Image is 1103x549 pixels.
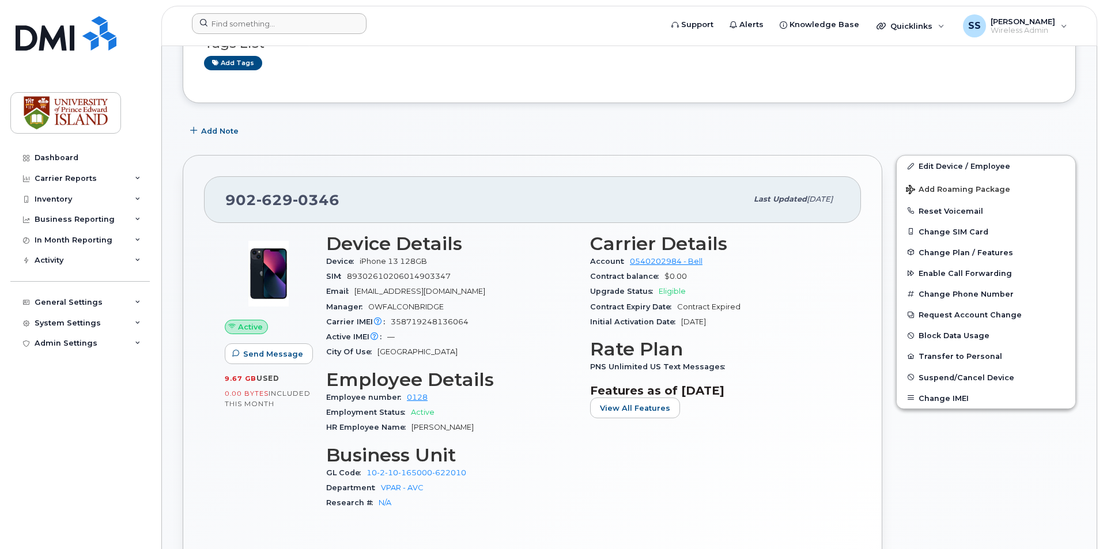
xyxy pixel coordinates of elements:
span: [GEOGRAPHIC_DATA] [377,347,458,356]
span: SS [968,19,981,33]
a: Edit Device / Employee [897,156,1075,176]
span: included this month [225,389,311,408]
button: Add Roaming Package [897,177,1075,200]
span: City Of Use [326,347,377,356]
a: Knowledge Base [772,13,867,36]
span: Add Roaming Package [906,185,1010,196]
span: [DATE] [807,195,833,203]
a: N/A [379,498,391,507]
span: Active [238,321,263,332]
span: Contract balance [590,272,664,281]
span: Initial Activation Date [590,317,681,326]
a: 0128 [407,393,428,402]
span: Employee number [326,393,407,402]
span: Device [326,257,360,266]
span: Change Plan / Features [919,248,1013,256]
span: Department [326,483,381,492]
span: Carrier IMEI [326,317,391,326]
h3: Employee Details [326,369,576,390]
span: iPhone 13 128GB [360,257,427,266]
span: Email [326,287,354,296]
span: used [256,374,279,383]
span: [PERSON_NAME] [991,17,1055,26]
img: image20231002-3703462-1ig824h.jpeg [234,239,303,308]
span: OWFALCONBRIDGE [368,302,444,311]
span: Alerts [739,19,764,31]
span: View All Features [600,403,670,414]
h3: Features as of [DATE] [590,384,840,397]
span: Suspend/Cancel Device [919,373,1014,381]
span: Last updated [754,195,807,203]
span: Contract Expiry Date [590,302,677,311]
span: Enable Call Forwarding [919,269,1012,278]
span: HR Employee Name [326,423,411,431]
a: VPAR - AVC [381,483,424,492]
span: Knowledge Base [790,19,859,31]
span: 0346 [293,191,339,209]
span: PNS Unlimited US Text Messages [590,362,731,371]
span: $0.00 [664,272,687,281]
span: Add Note [201,126,239,137]
h3: Device Details [326,233,576,254]
button: Block Data Usage [897,325,1075,346]
button: Change SIM Card [897,221,1075,242]
span: SIM [326,272,347,281]
span: Support [681,19,713,31]
h3: Rate Plan [590,339,840,359]
input: Find something... [192,13,367,34]
span: Quicklinks [890,21,932,31]
a: 10-2-10-165000-622010 [367,468,466,477]
button: Change Phone Number [897,283,1075,304]
button: Add Note [183,120,248,141]
span: [EMAIL_ADDRESS][DOMAIN_NAME] [354,287,485,296]
a: 0540202984 - Bell [630,257,702,266]
h3: Carrier Details [590,233,840,254]
span: 89302610206014903347 [347,272,451,281]
span: [DATE] [681,317,706,326]
button: Transfer to Personal [897,346,1075,366]
button: Change IMEI [897,388,1075,408]
a: Alerts [722,13,772,36]
span: Contract Expired [677,302,741,311]
span: Manager [326,302,368,311]
span: Account [590,257,630,266]
span: Active [411,408,435,417]
span: Wireless Admin [991,26,1055,35]
button: Reset Voicemail [897,200,1075,221]
button: Suspend/Cancel Device [897,367,1075,388]
span: [PERSON_NAME] [411,423,474,431]
a: Add tags [204,56,262,70]
span: Upgrade Status [590,287,659,296]
h3: Business Unit [326,445,576,465]
span: Research # [326,498,379,507]
span: 629 [256,191,293,209]
span: 902 [225,191,339,209]
span: Employment Status [326,408,411,417]
a: Support [663,13,722,36]
span: 9.67 GB [225,374,256,383]
span: GL Code [326,468,367,477]
div: Quicklinks [868,14,953,37]
span: 358719248136064 [391,317,469,326]
button: Enable Call Forwarding [897,263,1075,283]
span: Send Message [243,349,303,359]
span: Eligible [659,287,686,296]
button: Change Plan / Features [897,242,1075,263]
button: Request Account Change [897,304,1075,325]
button: Send Message [225,343,313,364]
span: Active IMEI [326,332,387,341]
div: Siya Siya [955,14,1075,37]
button: View All Features [590,397,680,418]
span: — [387,332,395,341]
span: 0.00 Bytes [225,389,269,397]
h3: Tags List [204,36,1055,51]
